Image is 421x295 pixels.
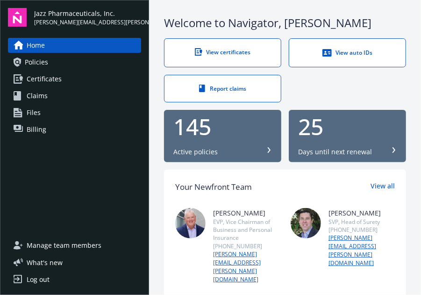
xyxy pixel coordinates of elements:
[173,147,218,157] div: Active policies
[183,85,262,93] div: Report claims
[183,48,262,56] div: View certificates
[328,208,395,218] div: [PERSON_NAME]
[328,226,395,234] div: [PHONE_NUMBER]
[308,48,387,58] div: View auto IDs
[27,258,63,267] span: What ' s new
[8,8,27,27] img: navigator-logo.svg
[289,38,406,67] a: View auto IDs
[213,242,279,250] div: [PHONE_NUMBER]
[27,72,62,86] span: Certificates
[291,208,321,238] img: photo
[27,238,101,253] span: Manage team members
[213,250,279,284] a: [PERSON_NAME][EMAIL_ADDRESS][PERSON_NAME][DOMAIN_NAME]
[27,88,48,103] span: Claims
[213,208,279,218] div: [PERSON_NAME]
[8,258,78,267] button: What's new
[8,105,141,120] a: Files
[164,75,281,102] a: Report claims
[34,8,141,18] span: Jazz Pharmaceuticals, Inc.
[8,238,141,253] a: Manage team members
[164,38,281,67] a: View certificates
[173,115,272,138] div: 145
[27,38,45,53] span: Home
[34,8,141,27] button: Jazz Pharmaceuticals, Inc.[PERSON_NAME][EMAIL_ADDRESS][PERSON_NAME][DOMAIN_NAME]
[298,147,372,157] div: Days until next renewal
[8,88,141,103] a: Claims
[289,110,406,162] button: 25Days until next renewal
[164,15,406,31] div: Welcome to Navigator , [PERSON_NAME]
[164,110,281,162] button: 145Active policies
[34,18,141,27] span: [PERSON_NAME][EMAIL_ADDRESS][PERSON_NAME][DOMAIN_NAME]
[8,55,141,70] a: Policies
[213,218,279,242] div: EVP, Vice Chairman of Business and Personal Insurance
[27,272,50,287] div: Log out
[8,38,141,53] a: Home
[25,55,48,70] span: Policies
[328,218,395,226] div: SVP, Head of Surety
[298,115,397,138] div: 25
[8,72,141,86] a: Certificates
[175,181,252,193] div: Your Newfront Team
[27,105,41,120] span: Files
[27,122,46,137] span: Billing
[175,208,206,238] img: photo
[328,234,395,267] a: [PERSON_NAME][EMAIL_ADDRESS][PERSON_NAME][DOMAIN_NAME]
[371,181,395,193] a: View all
[8,122,141,137] a: Billing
